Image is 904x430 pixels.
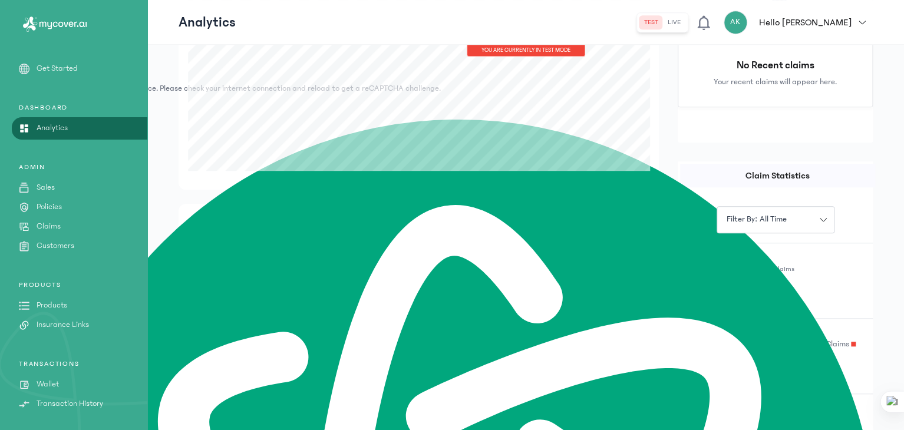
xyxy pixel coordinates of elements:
p: Policies [37,201,62,213]
p: Hello [PERSON_NAME] [759,15,852,29]
div: AK [724,11,747,34]
p: Transaction History [37,398,103,410]
p: Policy Statistics [200,204,638,242]
button: live [663,15,685,29]
p: Products [37,299,67,312]
p: Customers [37,240,74,252]
p: Insurance Links [37,319,89,331]
p: Claims [37,220,61,233]
button: Filter by: all time [717,206,834,233]
p: Claim Statistics [680,168,875,183]
p: Analytics [179,13,236,32]
p: Your recent claims will appear here. [714,76,837,88]
p: No Recent claims [737,57,814,74]
p: Get Started [37,62,78,75]
button: test [639,15,663,29]
p: Analytics [37,122,68,134]
span: Filter by: all time [720,213,794,226]
p: Sales [37,181,55,194]
p: Total Claims [757,264,794,274]
button: AKHello [PERSON_NAME] [724,11,873,34]
p: Wallet [37,378,59,391]
div: You are currently in TEST MODE [467,45,585,57]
